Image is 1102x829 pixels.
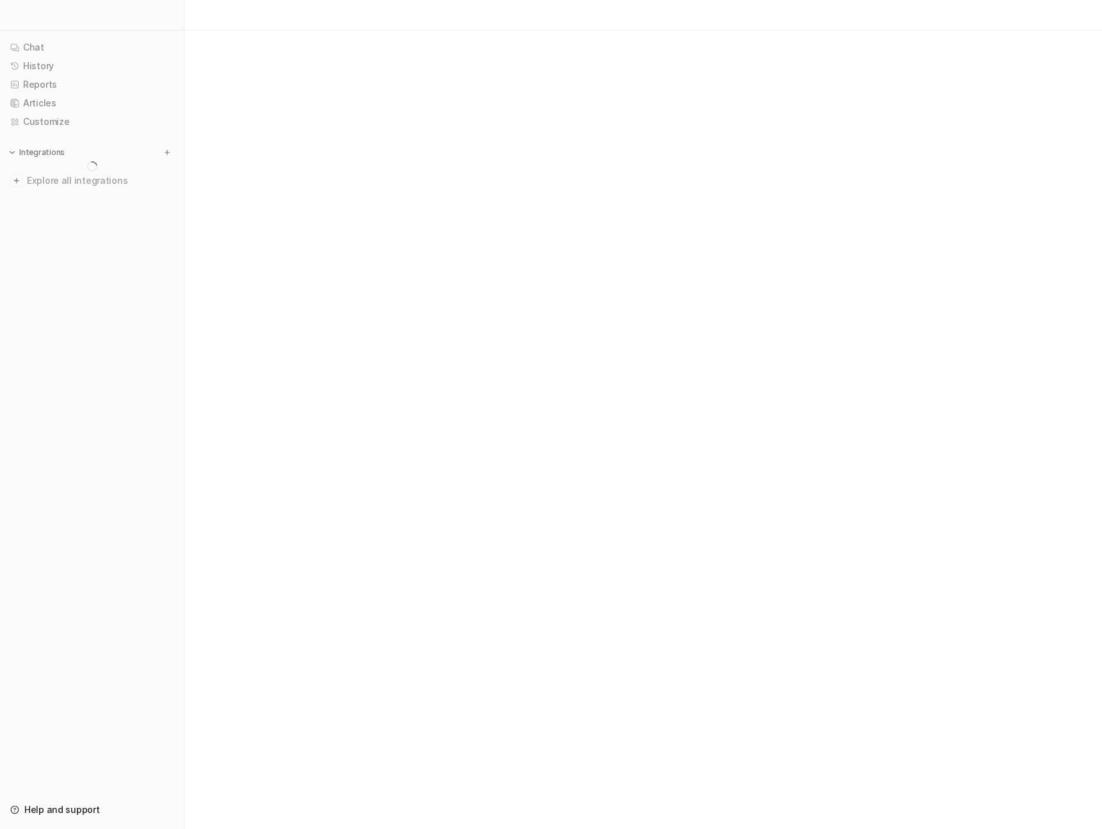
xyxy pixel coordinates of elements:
a: Articles [5,94,179,112]
p: Integrations [19,147,65,158]
a: Explore all integrations [5,172,179,190]
a: Chat [5,38,179,56]
span: Explore all integrations [27,170,174,191]
a: Help and support [5,801,179,819]
a: History [5,57,179,75]
a: Customize [5,113,179,131]
img: expand menu [8,148,17,157]
button: Integrations [5,146,69,159]
img: explore all integrations [10,174,23,187]
img: menu_add.svg [163,148,172,157]
a: Reports [5,76,179,94]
